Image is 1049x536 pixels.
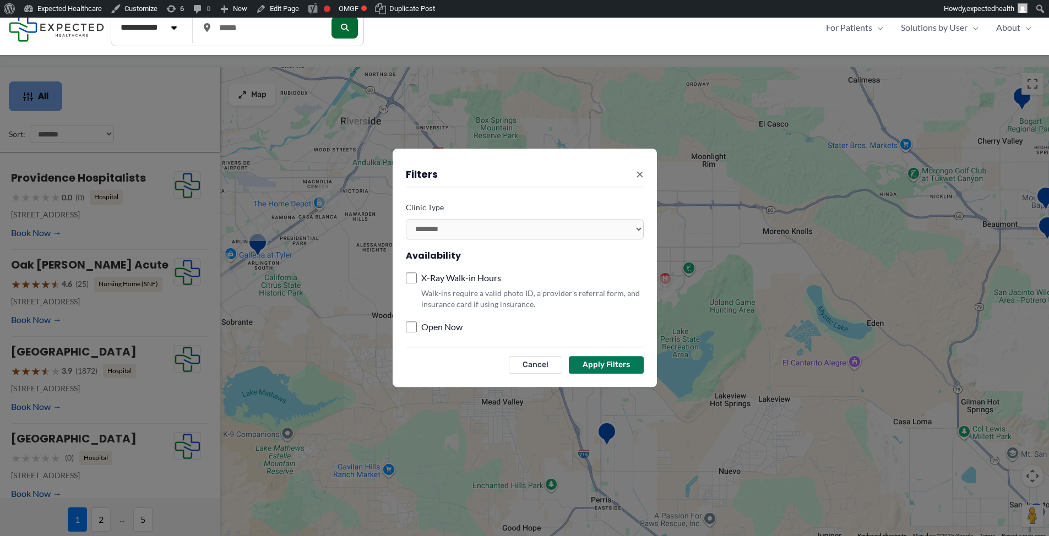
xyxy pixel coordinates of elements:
button: Cancel [509,357,562,374]
span: For Patients [826,19,872,36]
h4: Availability [406,250,644,261]
span: Menu Toggle [968,19,979,36]
span: Solutions by User [901,19,968,36]
span: × [636,162,644,187]
a: Solutions by UserMenu Toggle [892,19,987,36]
a: AboutMenu Toggle [987,19,1040,36]
span: expectedhealth [966,4,1014,13]
button: Apply Filters [569,357,644,374]
h3: Filters [406,168,438,181]
div: Focus keyphrase not set [324,6,330,12]
label: Clinic Type [406,200,644,215]
img: Expected Healthcare Logo - side, dark font, small [9,13,104,41]
p: Walk-ins require a valid photo ID, a provider's referral form, and insurance card if using insura... [406,288,644,310]
span: About [996,19,1020,36]
span: Menu Toggle [1020,19,1031,36]
span: Menu Toggle [872,19,883,36]
label: Open Now [421,319,463,335]
label: X-Ray Walk-in Hours [421,270,501,286]
a: For PatientsMenu Toggle [817,19,892,36]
